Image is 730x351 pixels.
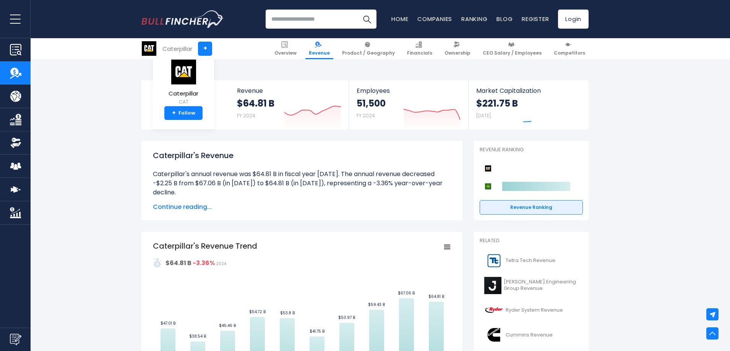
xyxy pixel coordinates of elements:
span: Caterpillar [169,91,198,97]
img: CAT logo [170,59,197,85]
a: Revenue Ranking [480,200,583,215]
strong: 51,500 [357,97,386,109]
span: Continue reading... [153,202,451,212]
a: Companies [417,15,452,23]
a: Revenue [305,38,333,59]
text: $41.75 B [310,328,324,334]
a: Employees 51,500 FY 2024 [349,80,468,129]
span: CEO Salary / Employees [483,50,542,56]
strong: $221.75 B [476,97,518,109]
a: Overview [271,38,300,59]
a: Ranking [461,15,487,23]
a: Caterpillar CAT [168,59,199,107]
a: CEO Salary / Employees [479,38,545,59]
span: Overview [274,50,297,56]
img: Ownership [10,137,21,149]
img: Bullfincher logo [141,10,224,28]
tspan: Caterpillar's Revenue Trend [153,241,257,251]
a: Tetra Tech Revenue [480,250,583,271]
text: $54.72 B [249,309,266,315]
text: $53.8 B [280,310,295,316]
strong: -3.36% [193,259,215,267]
a: Login [558,10,589,29]
img: Deere & Company competitors logo [483,182,493,191]
a: +Follow [164,106,203,120]
small: CAT [169,99,198,105]
text: $50.97 B [338,315,355,320]
img: TTEK logo [484,252,503,269]
img: CAT logo [142,41,156,56]
span: Revenue [237,87,341,94]
img: CMI logo [484,327,503,344]
span: Competitors [554,50,585,56]
img: Caterpillar competitors logo [483,164,493,173]
text: $38.54 B [189,333,206,339]
a: Market Capitalization $221.75 B [DATE] [469,80,588,129]
a: + [198,42,212,56]
a: Register [522,15,549,23]
a: Home [391,15,408,23]
span: Ownership [444,50,470,56]
a: [PERSON_NAME] Engineering Group Revenue [480,275,583,296]
a: Go to homepage [141,10,224,28]
a: Cummins Revenue [480,325,583,346]
a: Product / Geography [339,38,398,59]
span: 2024 [216,261,226,267]
text: $47.01 B [161,320,175,326]
span: Financials [407,50,432,56]
div: Caterpillar [162,44,192,53]
a: Ryder System Revenue [480,300,583,321]
a: Competitors [550,38,589,59]
text: $45.46 B [219,323,236,328]
text: $59.43 B [368,302,385,307]
a: Blog [496,15,513,23]
a: Revenue $64.81 B FY 2024 [229,80,349,129]
span: Revenue [309,50,330,56]
span: Market Capitalization [476,87,580,94]
h1: Caterpillar's Revenue [153,150,451,161]
p: Related [480,238,583,244]
span: Employees [357,87,460,94]
small: [DATE] [476,112,491,119]
strong: $64.81 B [237,97,274,109]
text: $67.06 B [398,290,415,296]
p: Revenue Ranking [480,147,583,153]
img: R logo [484,302,503,319]
small: FY 2024 [357,112,375,119]
img: addasd [153,258,162,267]
small: FY 2024 [237,112,255,119]
span: Product / Geography [342,50,395,56]
a: Ownership [441,38,474,59]
li: Caterpillar's annual revenue was $64.81 B in fiscal year [DATE]. The annual revenue decreased -$2... [153,170,451,197]
a: Financials [404,38,436,59]
img: J logo [484,277,501,294]
strong: + [172,110,176,116]
button: Search [357,10,376,29]
text: $64.81 B [428,294,444,299]
strong: $64.81 B [165,259,191,267]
